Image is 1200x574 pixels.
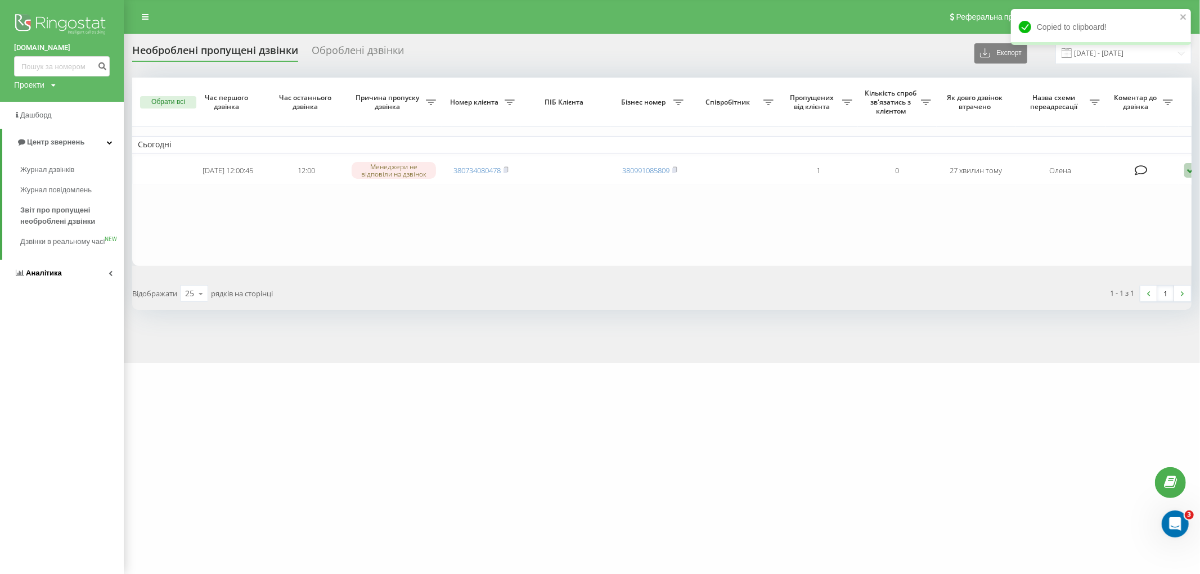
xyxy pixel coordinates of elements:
span: Назва схеми переадресації [1021,93,1090,111]
span: Відображати [132,288,177,299]
span: Бізнес номер [616,98,673,107]
div: 1 - 1 з 1 [1111,287,1135,299]
a: 1 [1157,286,1174,301]
a: 380991085809 [622,165,669,175]
td: 0 [858,156,937,186]
button: close [1180,12,1188,23]
a: [DOMAIN_NAME] [14,42,110,53]
div: Проекти [14,79,44,91]
td: Олена [1015,156,1105,186]
button: Обрати всі [140,96,196,109]
span: Пропущених від клієнта [785,93,842,111]
span: Звіт про пропущені необроблені дзвінки [20,205,118,227]
div: Менеджери не відповіли на дзвінок [352,162,436,179]
input: Пошук за номером [14,56,110,76]
span: Дзвінки в реальному часі [20,236,105,247]
span: Номер клієнта [447,98,505,107]
span: Журнал дзвінків [20,164,74,175]
span: рядків на сторінці [211,288,273,299]
div: 25 [185,288,194,299]
a: Дзвінки в реальному часіNEW [20,232,124,252]
iframe: Intercom live chat [1162,510,1189,537]
span: Аналiтика [26,269,62,277]
span: Реферальна програма [956,12,1039,21]
td: 12:00 [267,156,346,186]
span: Співробітник [695,98,763,107]
div: Оброблені дзвінки [312,44,404,62]
a: Звіт про пропущені необроблені дзвінки [20,200,124,232]
span: ПІБ Клієнта [530,98,601,107]
a: Журнал повідомлень [20,180,124,200]
td: [DATE] 12:00:45 [188,156,267,186]
span: Причина пропуску дзвінка [352,93,426,111]
span: Час останнього дзвінка [276,93,337,111]
span: Дашборд [20,111,52,119]
span: Коментар до дзвінка [1111,93,1163,111]
span: 3 [1185,510,1194,519]
div: Copied to clipboard! [1011,9,1191,45]
span: Кількість спроб зв'язатись з клієнтом [864,89,921,115]
span: Центр звернень [27,138,84,146]
img: Ringostat logo [14,11,110,39]
a: Журнал дзвінків [20,160,124,180]
div: Необроблені пропущені дзвінки [132,44,298,62]
span: Час першого дзвінка [197,93,258,111]
td: 27 хвилин тому [937,156,1015,186]
span: Журнал повідомлень [20,184,92,196]
span: Як довго дзвінок втрачено [946,93,1006,111]
a: 380734080478 [453,165,501,175]
td: 1 [779,156,858,186]
a: Центр звернень [2,129,124,156]
button: Експорт [974,43,1027,64]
